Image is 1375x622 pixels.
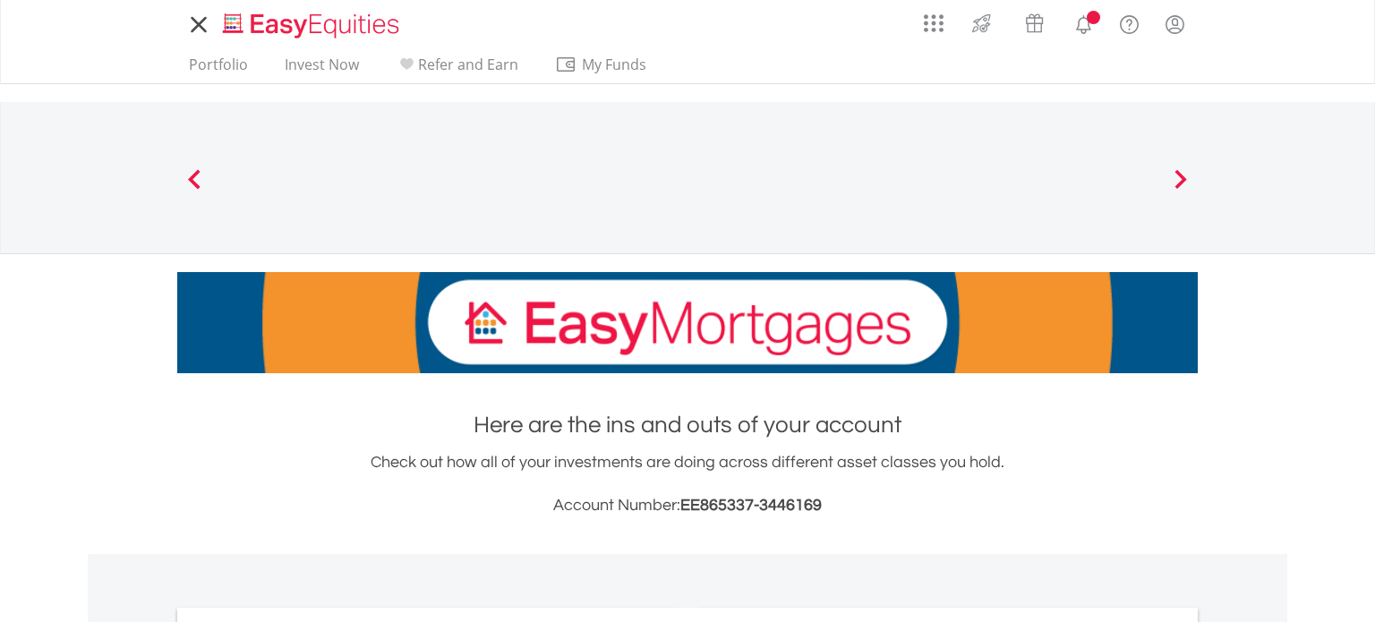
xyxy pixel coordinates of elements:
a: FAQ's and Support [1106,4,1152,40]
span: My Funds [555,53,672,76]
div: Check out how all of your investments are doing across different asset classes you hold. [177,450,1198,518]
a: Vouchers [1008,4,1061,38]
a: Refer and Earn [389,55,525,83]
img: grid-menu-icon.svg [924,13,944,33]
a: Home page [216,4,406,40]
a: AppsGrid [912,4,955,33]
a: Invest Now [278,55,366,83]
a: Portfolio [182,55,255,83]
h3: Account Number: [177,493,1198,518]
img: EasyEquities_Logo.png [219,11,406,40]
img: vouchers-v2.svg [1020,9,1049,38]
a: Notifications [1061,4,1106,40]
span: Refer and Earn [418,55,518,74]
a: My Profile [1152,4,1198,44]
span: EE865337-3446169 [680,497,822,514]
img: thrive-v2.svg [967,9,996,38]
img: EasyMortage Promotion Banner [177,272,1198,373]
h1: Here are the ins and outs of your account [177,409,1198,441]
